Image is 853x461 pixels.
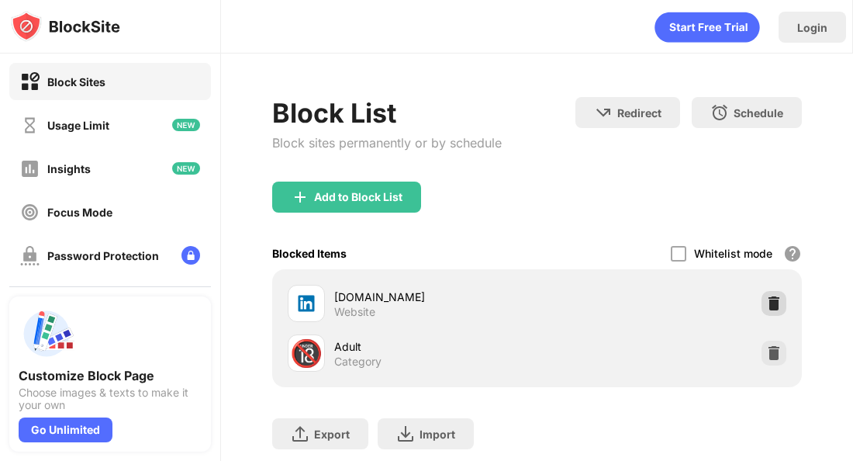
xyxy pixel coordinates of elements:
[19,368,202,383] div: Customize Block Page
[797,21,827,34] div: Login
[617,106,661,120] div: Redirect
[272,97,502,129] div: Block List
[47,75,105,88] div: Block Sites
[19,386,202,411] div: Choose images & texts to make it your own
[272,247,347,260] div: Blocked Items
[47,119,109,132] div: Usage Limit
[20,159,40,179] img: insights-off.svg
[297,294,316,313] img: favicons
[290,338,323,369] div: 🔞
[20,116,40,135] img: time-usage-off.svg
[334,305,375,319] div: Website
[20,72,40,92] img: block-on.svg
[47,249,159,262] div: Password Protection
[20,203,40,222] img: focus-off.svg
[11,11,120,42] img: logo-blocksite.svg
[334,289,537,305] div: [DOMAIN_NAME]
[420,428,455,441] div: Import
[181,246,200,265] img: lock-menu.svg
[20,246,40,265] img: password-protection-off.svg
[694,247,772,260] div: Whitelist mode
[314,191,402,203] div: Add to Block List
[654,12,760,43] div: animation
[334,338,537,355] div: Adult
[172,162,200,175] img: new-icon.svg
[334,355,382,369] div: Category
[272,135,502,151] div: Block sites permanently or by schedule
[314,428,350,441] div: Export
[19,418,112,442] div: Go Unlimited
[47,206,112,219] div: Focus Mode
[19,306,74,362] img: push-custom-page.svg
[47,162,91,175] div: Insights
[734,106,783,120] div: Schedule
[172,119,200,131] img: new-icon.svg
